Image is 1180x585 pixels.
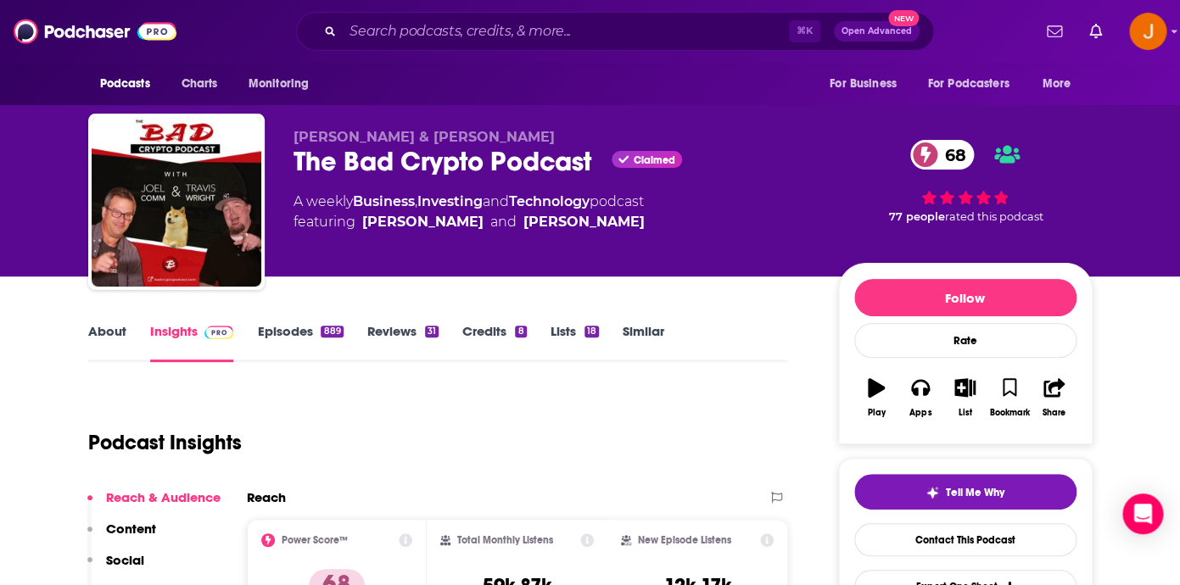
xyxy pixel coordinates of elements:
button: Play [854,367,898,428]
span: More [1042,72,1071,96]
img: Podchaser Pro [204,326,234,339]
a: Reviews31 [367,323,439,362]
span: Logged in as justine87181 [1129,13,1166,50]
button: Content [87,521,156,552]
div: Share [1043,408,1065,418]
button: Show profile menu [1129,13,1166,50]
a: Similar [623,323,664,362]
a: About [88,323,126,362]
button: open menu [88,68,172,100]
a: Charts [171,68,228,100]
span: Open Advanced [842,27,912,36]
div: 31 [425,326,439,337]
a: 68 [910,140,974,170]
span: Podcasts [100,72,150,96]
p: Social [106,552,144,568]
span: and [490,212,517,232]
button: open menu [818,68,918,100]
button: Bookmark [987,367,1032,428]
h2: Total Monthly Listens [457,534,553,546]
div: Bookmark [989,408,1029,418]
a: Credits8 [462,323,526,362]
div: A weekly podcast [294,192,645,232]
h2: Reach [247,489,286,505]
span: ⌘ K [789,20,820,42]
span: Tell Me Why [946,486,1004,499]
a: Contact This Podcast [854,523,1077,556]
div: 18 [584,326,599,337]
a: Investing [417,193,483,209]
span: Charts [182,72,218,96]
span: 68 [927,140,974,170]
h1: Podcast Insights [88,430,242,455]
button: tell me why sparkleTell Me Why [854,474,1077,510]
span: For Business [830,72,897,96]
span: [PERSON_NAME] & [PERSON_NAME] [294,129,555,145]
a: Business [353,193,415,209]
span: 77 people [889,210,945,223]
span: Claimed [634,156,675,164]
div: Play [867,408,885,418]
p: Reach & Audience [106,489,221,505]
img: User Profile [1129,13,1166,50]
div: 889 [321,326,343,337]
button: Apps [898,367,942,428]
span: For Podcasters [928,72,1009,96]
img: tell me why sparkle [926,486,939,499]
img: The Bad Crypto Podcast [92,117,261,287]
a: Episodes889 [257,323,343,362]
span: featuring [294,212,645,232]
button: Reach & Audience [87,489,221,521]
button: Follow [854,279,1077,316]
span: and [483,193,509,209]
a: Show notifications dropdown [1040,17,1069,46]
h2: Power Score™ [282,534,348,546]
button: open menu [917,68,1034,100]
p: Content [106,521,156,537]
div: List [959,408,972,418]
a: Technology [509,193,590,209]
div: Apps [909,408,931,418]
img: Podchaser - Follow, Share and Rate Podcasts [14,15,176,47]
span: Monitoring [249,72,309,96]
a: Joel Comm [523,212,645,232]
div: 8 [515,326,526,337]
a: Travis Wright [362,212,484,232]
button: open menu [1030,68,1092,100]
div: Open Intercom Messenger [1122,493,1163,534]
a: Show notifications dropdown [1082,17,1109,46]
a: Lists18 [551,323,599,362]
div: Search podcasts, credits, & more... [296,12,934,51]
a: InsightsPodchaser Pro [150,323,234,362]
button: open menu [237,68,331,100]
button: List [942,367,987,428]
button: Social [87,552,144,583]
h2: New Episode Listens [638,534,731,546]
div: 68 77 peoplerated this podcast [838,129,1093,234]
input: Search podcasts, credits, & more... [343,18,789,45]
button: Open AdvancedNew [834,21,920,42]
span: rated this podcast [945,210,1043,223]
span: , [415,193,417,209]
button: Share [1032,367,1076,428]
span: New [888,10,919,26]
div: Rate [854,323,1077,358]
